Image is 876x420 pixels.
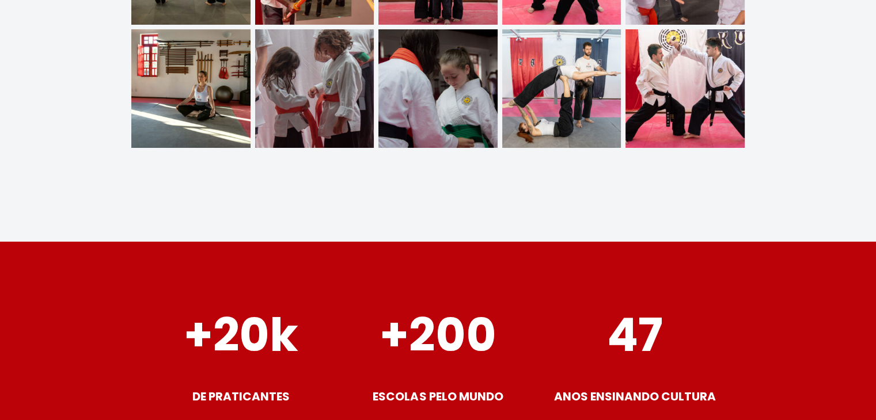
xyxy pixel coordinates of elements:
strong: +200 [380,303,496,367]
strong: ESCOLAS PELO MUNDO [373,388,503,404]
strong: ANOS ENSINANDO CULTURA [553,388,715,404]
strong: DE PRATICANTES [192,388,290,404]
strong: +20k [184,303,298,367]
strong: 47 [606,303,662,367]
